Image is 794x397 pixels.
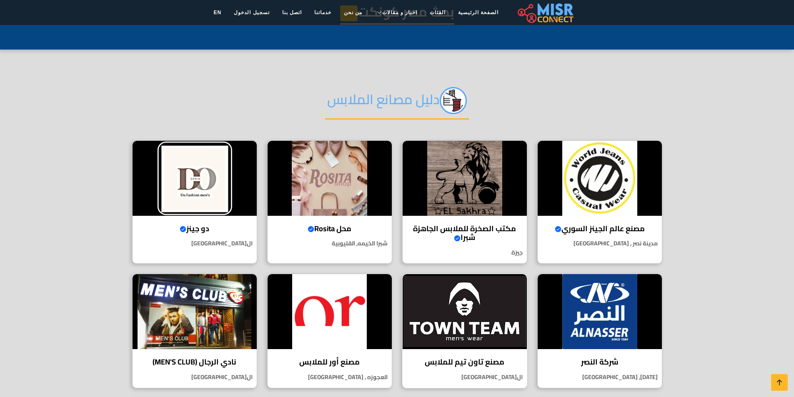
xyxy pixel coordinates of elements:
a: محل Rosita محل Rosita شبرا الخيمه, القليوبية [262,140,397,264]
a: خدماتنا [308,5,338,20]
svg: Verified account [555,226,561,232]
a: مصنع عالم الجينز السوري مصنع عالم الجينز السوري مدينة نصر , [GEOGRAPHIC_DATA] [532,140,667,264]
a: مصنع تاون تيم للملابس مصنع تاون تيم للملابس ال[GEOGRAPHIC_DATA] [397,274,532,388]
img: دو جينز [133,141,257,216]
p: العجوزه , [GEOGRAPHIC_DATA] [268,373,392,382]
img: محل Rosita [268,141,392,216]
img: مكتب الصخرة للملابس الجاهزة شبرا [403,141,527,216]
p: جيزة [403,248,527,257]
h4: محل Rosita [274,224,386,233]
svg: Verified account [454,235,461,242]
p: شبرا الخيمه, القليوبية [268,239,392,248]
h2: دليل مصانع الملابس [325,87,469,120]
img: مصنع عالم الجينز السوري [538,141,662,216]
h4: مصنع أور للملابس [274,357,386,367]
p: ال[GEOGRAPHIC_DATA] [133,373,257,382]
p: ال[GEOGRAPHIC_DATA] [403,373,527,382]
a: مكتب الصخرة للملابس الجاهزة شبرا مكتب الصخرة للملابس الجاهزة شبرا جيزة [397,140,532,264]
h4: مكتب الصخرة للملابس الجاهزة شبرا [409,224,521,242]
img: مصنع تاون تيم للملابس [403,274,527,349]
a: الفئات [423,5,452,20]
a: من نحن [338,5,368,20]
a: مصنع أور للملابس مصنع أور للملابس العجوزه , [GEOGRAPHIC_DATA] [262,274,397,388]
span: اخبار و مقالات [382,9,417,16]
a: الصفحة الرئيسية [452,5,505,20]
img: مصنع أور للملابس [268,274,392,349]
img: jc8qEEzyi89FPzAOrPPq.png [440,87,467,114]
p: ال[GEOGRAPHIC_DATA] [133,239,257,248]
img: نادي الرجال (MEN'S CLUB) [133,274,257,349]
a: اتصل بنا [276,5,308,20]
a: شركة النصر شركة النصر [DATE], [GEOGRAPHIC_DATA] [532,274,667,388]
a: EN [208,5,228,20]
img: main.misr_connect [518,2,574,23]
h4: دو جينز [139,224,250,233]
svg: Verified account [308,226,314,232]
img: شركة النصر [538,274,662,349]
a: دو جينز دو جينز ال[GEOGRAPHIC_DATA] [127,140,262,264]
p: مدينة نصر , [GEOGRAPHIC_DATA] [538,239,662,248]
p: [DATE], [GEOGRAPHIC_DATA] [538,373,662,382]
a: اخبار و مقالات [368,5,423,20]
a: نادي الرجال (MEN'S CLUB) نادي الرجال (MEN'S CLUB) ال[GEOGRAPHIC_DATA] [127,274,262,388]
h4: مصنع عالم الجينز السوري [544,224,656,233]
a: تسجيل الدخول [228,5,276,20]
h4: مصنع تاون تيم للملابس [409,357,521,367]
h4: نادي الرجال (MEN'S CLUB) [139,357,250,367]
svg: Verified account [180,226,186,232]
h4: شركة النصر [544,357,656,367]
